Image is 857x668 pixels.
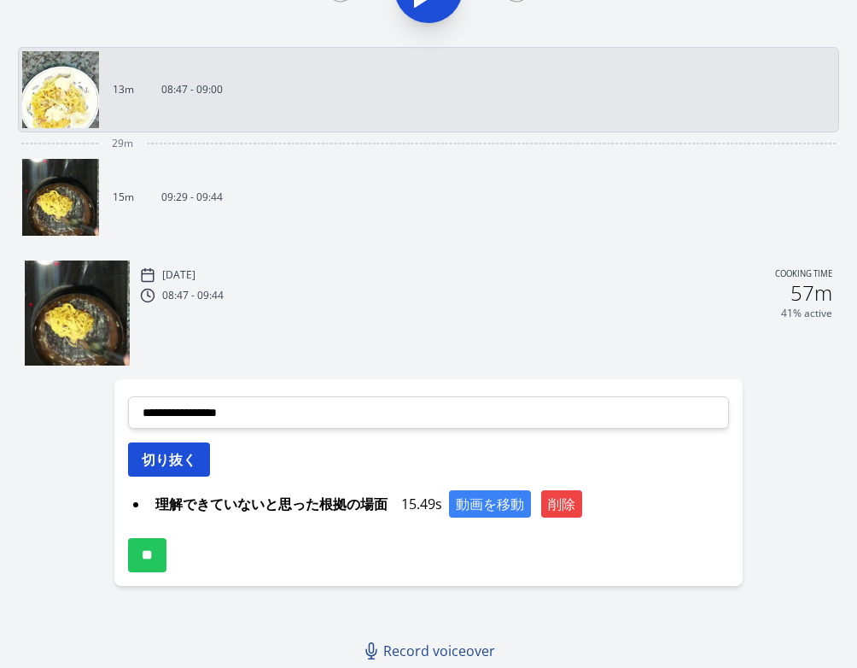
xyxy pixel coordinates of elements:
[383,641,495,661] span: Record voiceover
[25,261,130,366] img: 250927003032_thumb.jpeg
[22,159,99,236] img: 250927003032_thumb.jpeg
[161,190,223,204] p: 09:29 - 09:44
[149,490,729,518] div: 15.49s
[781,307,832,320] p: 41% active
[790,283,832,303] h2: 57m
[356,634,505,668] a: Record voiceover
[22,51,99,128] img: 250926234812_thumb.jpeg
[128,442,210,477] button: 切り抜く
[162,289,224,302] p: 08:47 - 09:44
[113,83,134,97] p: 13m
[541,490,582,518] button: 削除
[161,83,223,97] p: 08:47 - 09:00
[149,490,394,518] span: 理解できていないと思った根拠の場面
[775,267,832,283] p: Cooking time
[162,268,195,282] p: [DATE]
[113,190,134,204] p: 15m
[112,137,133,150] span: 29m
[449,490,531,518] button: 動画を移動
